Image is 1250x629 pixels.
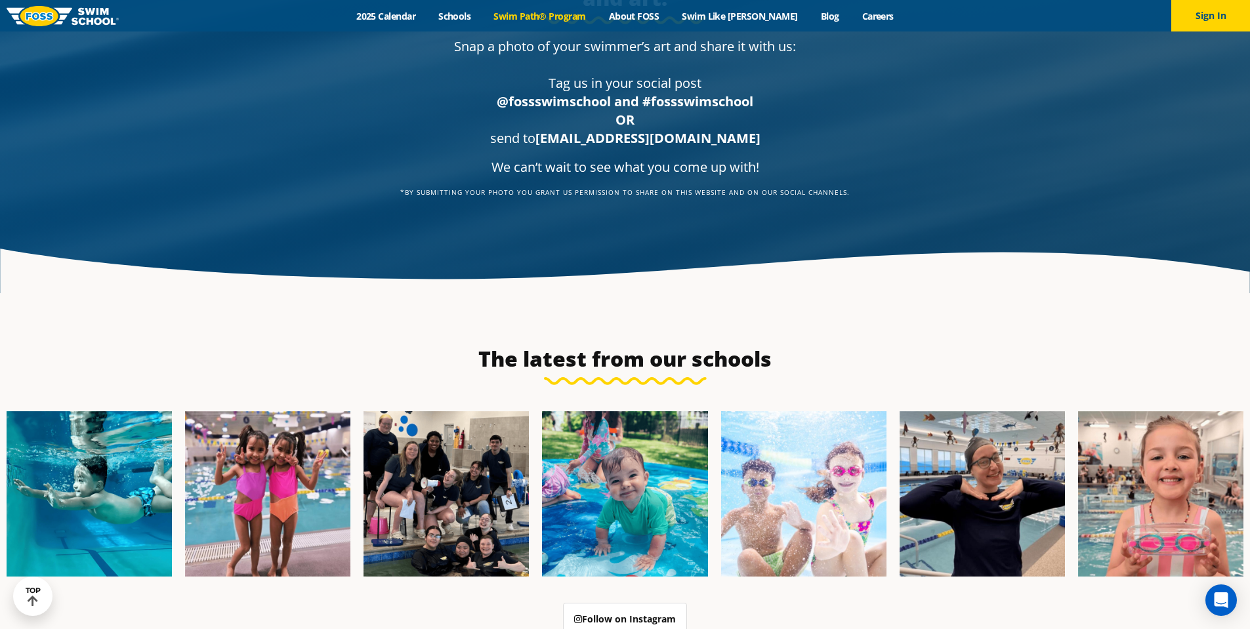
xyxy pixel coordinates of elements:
a: Schools [427,10,482,22]
img: Fa25-Website-Images-2-600x600.png [364,411,529,577]
a: Blog [809,10,850,22]
a: Swim Like [PERSON_NAME] [671,10,810,22]
a: About FOSS [597,10,671,22]
p: We can’t wait to see what you come up with! [369,158,881,176]
strong: @fossswimschool and #fossswimschool OR [497,92,753,129]
div: Open Intercom Messenger [1205,584,1237,616]
img: Fa25-Website-Images-9-600x600.jpg [900,411,1065,577]
a: Careers [850,10,905,22]
p: Snap a photo of your swimmer’s art and share it with us: Tag us in your social post send to [369,37,881,148]
div: TOP [26,586,41,607]
a: Swim Path® Program [482,10,597,22]
strong: [EMAIL_ADDRESS][DOMAIN_NAME] [535,129,760,147]
img: Fa25-Website-Images-1-600x600.png [7,411,172,577]
img: FCC_FOSS_GeneralShoot_May_FallCampaign_lowres-9556-600x600.jpg [721,411,886,577]
a: 2025 Calendar [345,10,427,22]
h6: *By submitting your photo you grant us permission to share on this website and on our social chan... [369,187,881,197]
img: Fa25-Website-Images-600x600.png [542,411,707,577]
img: Fa25-Website-Images-8-600x600.jpg [185,411,350,577]
img: FOSS Swim School Logo [7,6,119,26]
img: Fa25-Website-Images-14-600x600.jpg [1078,411,1243,577]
